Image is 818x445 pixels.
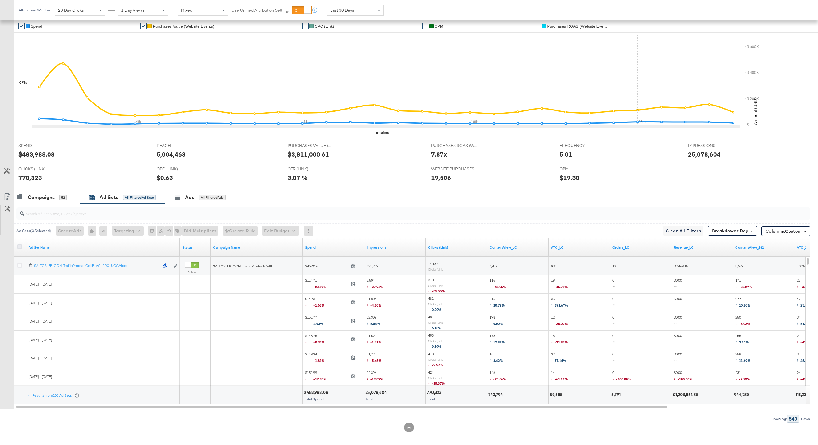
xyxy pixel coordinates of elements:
span: 42 [797,296,812,309]
span: ↑ [797,302,800,307]
div: 770,323 [427,390,443,395]
span: 11.69% [739,358,751,363]
span: 11,521 [367,333,382,346]
span: 171 [735,278,752,291]
span: Purchases Value (Website Events) [153,24,214,29]
span: 12 [551,315,568,327]
span: 231 [735,370,750,383]
span: 35 [551,296,568,309]
div: 543 [787,415,799,423]
div: $19.30 [560,173,580,182]
span: ↑ [797,321,800,325]
span: -38.27% [739,284,752,289]
span: ↔ [674,358,679,362]
span: ↓ [367,284,370,288]
span: $0.00 [674,296,682,309]
span: ↑ [551,358,555,362]
div: $483,988.08 [304,390,330,395]
span: ↑ [735,339,739,344]
div: Results from 208 Ad Sets [32,393,79,398]
span: -61.11% [555,377,568,381]
span: -6.02% [739,321,750,326]
span: ↓ [367,302,370,307]
span: 0 [612,278,618,291]
span: ↓ [551,321,555,325]
span: ↑ [428,343,432,348]
span: ↓ [428,380,432,385]
div: 25,078,604 [365,390,389,395]
input: Search Ad Set Name, ID or Objective [24,205,736,217]
span: 0 [612,315,618,327]
div: 6,791 [611,392,623,398]
a: Your Ad Set name. [29,245,177,250]
span: 266 [735,333,749,346]
span: CPC (LINK) [157,166,203,172]
span: ↔ [612,339,618,344]
div: 5.01 [560,150,572,159]
span: 24 [797,370,814,383]
span: SPEND [18,143,65,149]
span: -100.00% [678,377,693,381]
span: 0.00% [493,321,503,326]
span: 28 Day Clicks [58,7,84,13]
div: Results from208 Ad Sets [27,386,81,405]
div: 770,323 [18,173,42,182]
span: ↓ [367,358,370,362]
span: 8,687 [735,264,743,268]
span: 9.69% [432,344,442,349]
span: Last 30 Days [330,7,354,13]
span: 116 [490,278,506,291]
span: 11,721 [367,352,382,364]
span: -20.00% [555,321,568,326]
span: 19 [551,278,568,291]
sub: Clicks (Link) [428,267,444,271]
div: Ad Sets [100,194,118,201]
span: ↓ [367,376,370,381]
span: 310 [428,278,434,282]
span: FREQUENCY [560,143,606,149]
span: ↓ [367,339,370,344]
span: -27.96% [370,284,383,289]
span: ↔ [674,339,679,344]
div: 52 [59,195,67,200]
span: -2.59% [432,363,443,367]
span: ↔ [612,284,618,288]
span: 0 [612,296,618,309]
span: 250 [735,315,750,327]
span: 20.79% [493,303,505,307]
span: 8,504 [367,278,383,291]
div: 3.07 % [288,173,308,182]
span: 34 [797,315,812,327]
a: ATC_LC [551,245,608,250]
a: Your campaign name. [213,245,300,250]
div: 0 [88,226,99,236]
span: ↓ [612,376,616,381]
label: Active [185,270,199,274]
div: $483,988.08 [18,150,55,159]
span: -100.00% [616,377,631,381]
span: ↑ [305,321,313,325]
div: 19,506 [431,173,451,182]
a: ContentView_LC [490,245,546,250]
span: -45.71% [555,284,568,289]
span: $151.77 [305,315,348,327]
span: ↑ [551,302,555,307]
span: 178 [490,333,505,346]
span: ↓ [551,339,555,344]
span: ↔ [612,302,618,307]
span: 0 [612,370,631,383]
a: ✔ [18,23,25,29]
a: ✔ [140,23,147,29]
span: Total [366,397,373,401]
span: ↓ [428,362,432,367]
span: Total [427,397,435,401]
span: 22 [551,352,566,364]
div: 5,004,463 [157,150,186,159]
sub: Clicks (Link) [428,376,444,380]
span: -35.55% [432,289,445,293]
span: 453 [428,333,434,338]
div: $3,811,000.61 [288,150,329,159]
span: 11,804 [367,296,382,309]
span: $149.31 [305,296,348,309]
span: $4,940.95 [305,264,348,268]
